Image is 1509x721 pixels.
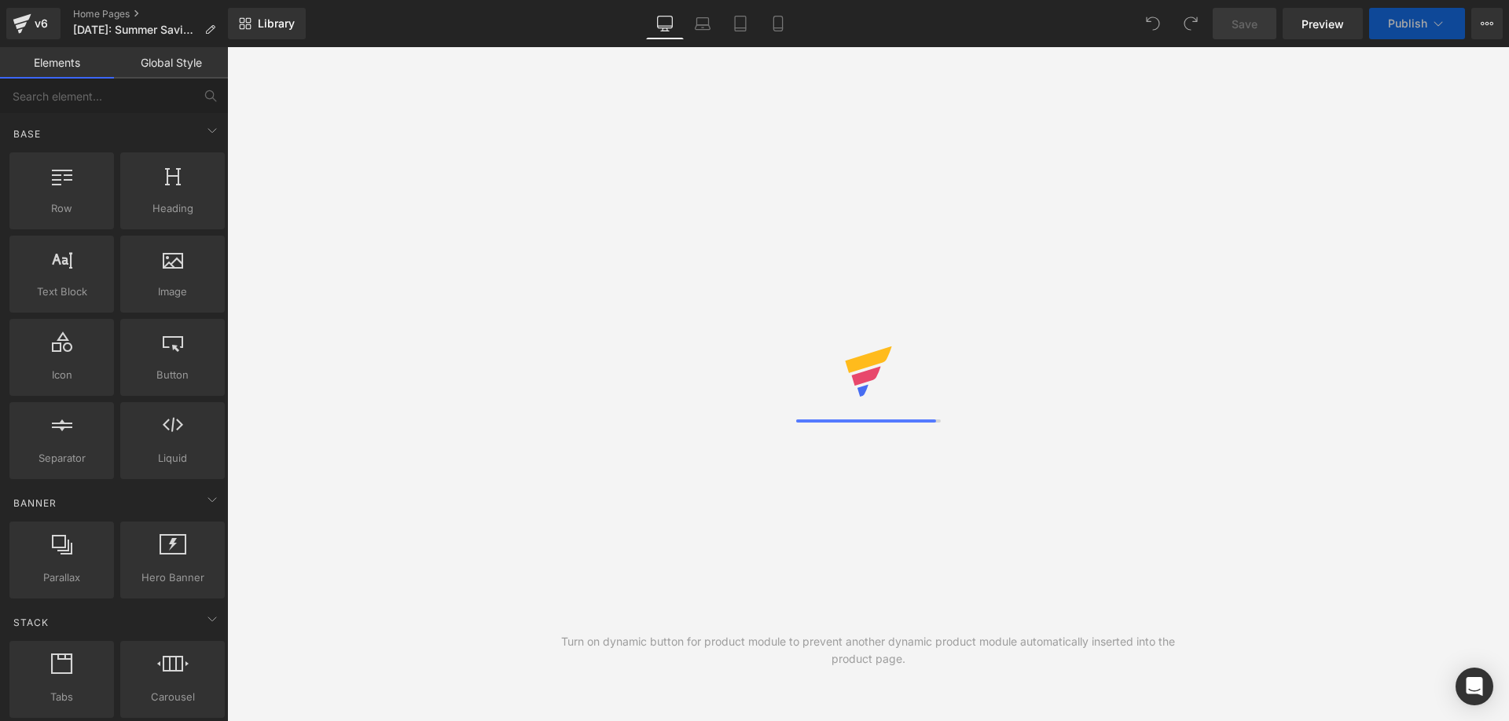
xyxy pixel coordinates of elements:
span: Hero Banner [125,569,220,586]
span: Library [258,16,295,31]
a: Global Style [114,47,228,79]
div: Open Intercom Messenger [1456,668,1493,705]
span: Carousel [125,689,220,705]
span: Liquid [125,450,220,467]
button: Undo [1137,8,1169,39]
a: v6 [6,8,61,39]
span: Separator [14,450,109,467]
button: Redo [1175,8,1206,39]
span: Preview [1302,16,1344,32]
span: Button [125,367,220,383]
span: Save [1232,16,1257,32]
a: Desktop [646,8,684,39]
span: Publish [1388,17,1427,30]
span: Banner [12,496,58,511]
span: Icon [14,367,109,383]
a: Tablet [721,8,759,39]
span: Base [12,126,42,141]
span: Stack [12,615,50,630]
span: Image [125,284,220,300]
span: Tabs [14,689,109,705]
a: Home Pages [73,8,228,20]
span: [DATE]: Summer Savings [73,24,198,36]
span: Heading [125,200,220,217]
button: More [1471,8,1503,39]
a: Mobile [759,8,797,39]
a: Laptop [684,8,721,39]
span: Text Block [14,284,109,300]
span: Row [14,200,109,217]
a: Preview [1283,8,1363,39]
div: Turn on dynamic button for product module to prevent another dynamic product module automatically... [548,633,1189,668]
span: Parallax [14,569,109,586]
div: v6 [31,13,51,34]
button: Publish [1369,8,1465,39]
a: New Library [228,8,306,39]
